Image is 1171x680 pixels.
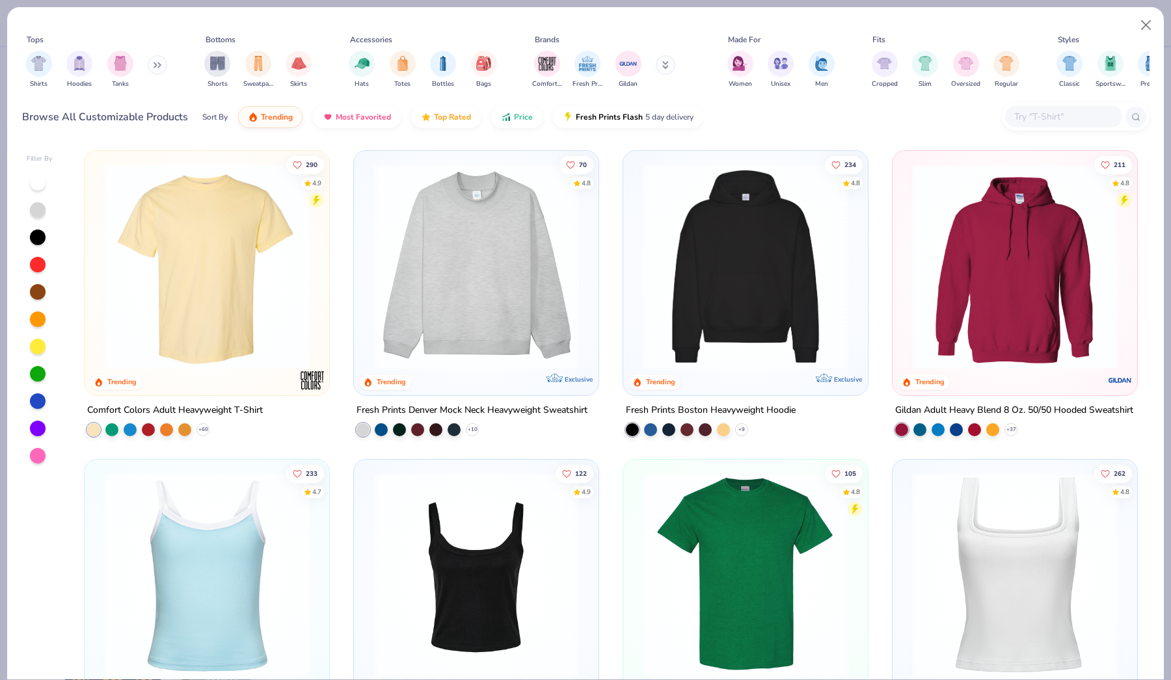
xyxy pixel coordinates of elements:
span: Exclusive [834,375,862,384]
input: Try "T-Shirt" [1013,109,1113,124]
div: filter for Regular [993,51,1019,89]
button: Top Rated [411,106,481,128]
button: Most Favorited [313,106,401,128]
div: filter for Shirts [26,51,52,89]
img: db319196-8705-402d-8b46-62aaa07ed94f [636,473,855,678]
img: Shirts Image [31,56,46,71]
span: Classic [1059,79,1080,89]
button: filter button [26,51,52,89]
img: Women Image [733,56,747,71]
span: Shirts [30,79,47,89]
span: + 9 [738,426,745,434]
button: filter button [532,51,562,89]
div: Tops [27,34,44,46]
div: filter for Cropped [872,51,898,89]
span: 234 [844,161,856,168]
button: Like [287,155,325,174]
img: Skirts Image [291,56,306,71]
img: 8af284bf-0d00-45ea-9003-ce4b9a3194ad [367,473,585,678]
span: 5 day delivery [645,110,693,125]
span: Unisex [771,79,790,89]
img: Sweatpants Image [251,56,265,71]
span: Shorts [208,79,228,89]
span: Comfort Colors [532,79,562,89]
div: Comfort Colors Adult Heavyweight T-Shirt [87,402,263,419]
button: filter button [107,51,133,89]
img: Hoodies Image [72,56,87,71]
div: 4.8 [851,178,860,188]
button: Fresh Prints Flash5 day delivery [553,106,703,128]
div: filter for Sweatpants [243,51,273,89]
button: Like [1094,155,1132,174]
img: Bags Image [476,56,491,71]
span: 122 [575,470,587,477]
div: Fresh Prints Denver Mock Neck Heavyweight Sweatshirt [357,402,587,419]
img: 94a2aa95-cd2b-4983-969b-ecd512716e9a [906,473,1124,678]
div: filter for Slim [912,51,938,89]
div: 4.8 [1120,487,1129,497]
img: Regular Image [999,56,1014,71]
button: filter button [471,51,497,89]
img: flash.gif [563,112,573,122]
span: Preppy [1140,79,1161,89]
div: filter for Skirts [286,51,312,89]
span: Regular [995,79,1018,89]
div: filter for Women [727,51,753,89]
img: Classic Image [1062,56,1077,71]
div: 4.8 [851,487,860,497]
span: 262 [1114,470,1125,477]
div: filter for Hoodies [66,51,92,89]
span: Cropped [872,79,898,89]
button: filter button [430,51,456,89]
img: Fresh Prints Image [578,54,597,73]
span: Price [514,112,533,122]
button: filter button [768,51,794,89]
div: Styles [1058,34,1079,46]
span: Sweatpants [243,79,273,89]
button: Like [287,464,325,482]
button: filter button [349,51,375,89]
div: filter for Shorts [204,51,230,89]
button: filter button [615,51,641,89]
div: 4.9 [582,487,591,497]
img: 91acfc32-fd48-4d6b-bdad-a4c1a30ac3fc [636,164,855,369]
div: filter for Bottles [430,51,456,89]
button: Close [1134,13,1159,38]
span: + 10 [468,426,478,434]
span: Most Favorited [336,112,391,122]
img: Comfort Colors Image [537,54,557,73]
span: Exclusive [565,375,593,384]
div: filter for Preppy [1138,51,1164,89]
span: Trending [261,112,293,122]
div: 4.8 [582,178,591,188]
button: filter button [1057,51,1083,89]
img: Slim Image [918,56,932,71]
button: filter button [390,51,416,89]
span: Sportswear [1096,79,1125,89]
span: 233 [306,470,318,477]
div: filter for Tanks [107,51,133,89]
span: Top Rated [434,112,471,122]
div: Gildan Adult Heavy Blend 8 Oz. 50/50 Hooded Sweatshirt [895,402,1133,419]
img: Preppy Image [1144,56,1158,71]
img: Oversized Image [958,56,973,71]
img: Gildan Image [619,54,638,73]
button: filter button [204,51,230,89]
span: Women [729,79,752,89]
span: Fresh Prints [572,79,602,89]
button: filter button [727,51,753,89]
span: + 37 [1006,426,1016,434]
div: filter for Sportswear [1096,51,1125,89]
button: filter button [912,51,938,89]
span: 290 [306,161,318,168]
div: filter for Hats [349,51,375,89]
span: Skirts [290,79,307,89]
div: filter for Classic [1057,51,1083,89]
span: Hoodies [67,79,92,89]
span: 211 [1114,161,1125,168]
button: Price [491,106,543,128]
div: 4.7 [313,487,322,497]
div: Bottoms [206,34,236,46]
img: most_fav.gif [323,112,333,122]
img: 01756b78-01f6-4cc6-8d8a-3c30c1a0c8ac [906,164,1124,369]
